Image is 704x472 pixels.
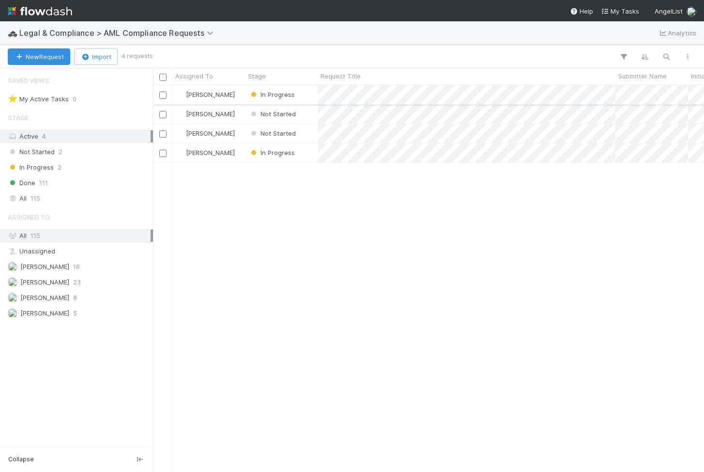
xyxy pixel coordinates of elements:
[59,146,62,158] span: 2
[176,90,235,99] div: [PERSON_NAME]
[249,91,295,98] span: In Progress
[177,110,184,118] img: avatar_cd087ddc-540b-4a45-9726-71183506ed6a.png
[159,111,167,118] input: Toggle Row Selected
[42,132,46,140] span: 4
[8,130,151,142] div: Active
[8,48,70,65] button: NewRequest
[655,7,683,15] span: AngelList
[20,309,69,317] span: [PERSON_NAME]
[248,71,266,81] span: Stage
[186,110,235,118] span: [PERSON_NAME]
[31,192,40,205] span: 115
[186,149,235,157] span: [PERSON_NAME]
[20,294,69,301] span: [PERSON_NAME]
[159,130,167,138] input: Toggle Row Selected
[159,92,167,99] input: Toggle Row Selected
[74,48,118,65] button: Import
[249,109,296,119] div: Not Started
[8,94,17,103] span: ⭐
[8,3,72,19] img: logo-inverted-e16ddd16eac7371096b0.svg
[8,262,17,271] img: avatar_2c958fe4-7690-4b4d-a881-c5dfc7d29e13.png
[8,293,17,302] img: avatar_c545aa83-7101-4841-8775-afeaaa9cc762.png
[8,308,17,318] img: avatar_cd087ddc-540b-4a45-9726-71183506ed6a.png
[186,91,235,98] span: [PERSON_NAME]
[8,277,17,287] img: avatar_e79b5690-6eb7-467c-97bb-55e5d29541a1.png
[177,91,184,98] img: avatar_cd087ddc-540b-4a45-9726-71183506ed6a.png
[159,150,167,157] input: Toggle Row Selected
[20,278,69,286] span: [PERSON_NAME]
[249,149,295,157] span: In Progress
[321,71,361,81] span: Request Title
[73,93,77,105] span: 0
[73,261,80,273] span: 16
[186,129,235,137] span: [PERSON_NAME]
[658,27,696,39] a: Analytics
[618,71,667,81] span: Submitter Name
[570,6,593,16] div: Help
[20,263,69,270] span: [PERSON_NAME]
[73,276,81,288] span: 23
[249,129,296,137] span: Not Started
[122,52,153,61] small: 4 requests
[8,245,151,257] div: Unassigned
[601,6,639,16] a: My Tasks
[249,148,295,157] div: In Progress
[601,7,639,15] span: My Tasks
[176,109,235,119] div: [PERSON_NAME]
[8,93,69,105] div: My Active Tasks
[8,146,55,158] span: Not Started
[249,110,296,118] span: Not Started
[687,7,696,16] img: avatar_7d83f73c-397d-4044-baf2-bb2da42e298f.png
[177,129,184,137] img: avatar_cd087ddc-540b-4a45-9726-71183506ed6a.png
[8,177,35,189] span: Done
[19,28,218,38] span: Legal & Compliance > AML Compliance Requests
[8,71,49,90] span: Saved Views
[31,232,40,239] span: 115
[8,161,54,173] span: In Progress
[159,74,167,81] input: Toggle All Rows Selected
[176,148,235,157] div: [PERSON_NAME]
[8,455,34,464] span: Collapse
[177,149,184,157] img: avatar_e79b5690-6eb7-467c-97bb-55e5d29541a1.png
[73,307,77,319] span: 5
[176,128,235,138] div: [PERSON_NAME]
[73,292,77,304] span: 8
[8,207,50,227] span: Assigned To
[8,108,29,127] span: Stage
[249,128,296,138] div: Not Started
[39,177,48,189] span: 111
[175,71,213,81] span: Assigned To
[58,161,61,173] span: 2
[8,230,151,242] div: All
[8,192,151,205] div: All
[8,29,17,37] span: 🚓
[249,90,295,99] div: In Progress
